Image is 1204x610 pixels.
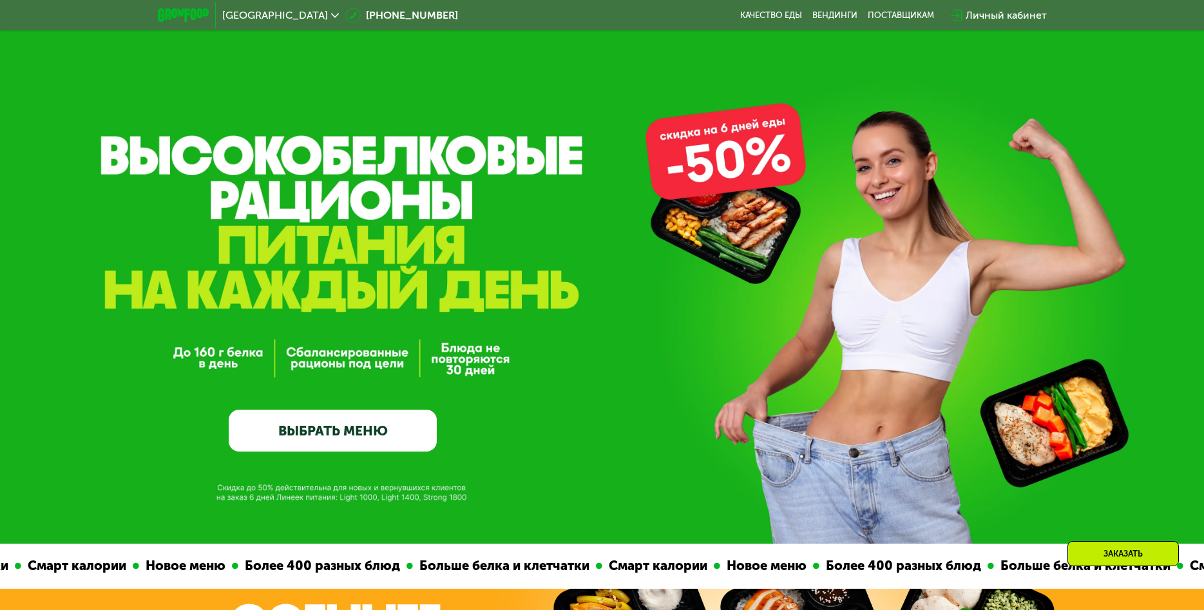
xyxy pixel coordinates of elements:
a: ВЫБРАТЬ МЕНЮ [229,410,437,452]
div: Личный кабинет [966,8,1047,23]
div: Больше белка и клетчатки [994,556,1177,576]
div: Новое меню [720,556,813,576]
div: Заказать [1067,541,1179,566]
a: Вендинги [812,10,857,21]
span: [GEOGRAPHIC_DATA] [222,10,328,21]
a: [PHONE_NUMBER] [345,8,458,23]
div: Более 400 разных блюд [238,556,406,576]
div: Более 400 разных блюд [819,556,988,576]
div: Смарт калории [602,556,714,576]
div: Новое меню [139,556,232,576]
div: поставщикам [868,10,934,21]
div: Смарт калории [21,556,133,576]
div: Больше белка и клетчатки [413,556,596,576]
a: Качество еды [740,10,802,21]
